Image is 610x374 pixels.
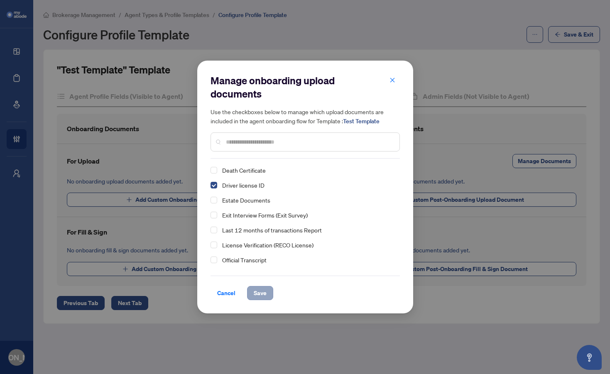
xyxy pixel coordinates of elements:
[219,210,395,220] span: Exit Interview Forms (Exit Survey)
[211,257,217,263] span: Select Official Transcript
[211,227,217,233] span: Select Last 12 months of transactions Report
[577,345,602,370] button: Open asap
[254,286,267,300] span: Save
[219,180,395,190] span: Driver license ID
[211,167,217,174] span: Select Death Certificate
[343,117,380,125] span: Test Template
[222,181,265,189] span: Driver license ID
[219,165,395,175] span: Death Certificate
[219,225,395,235] span: Last 12 months of transactions Report
[219,255,395,265] span: Official Transcript
[219,195,395,205] span: Estate Documents
[217,286,235,300] span: Cancel
[222,241,314,249] span: License Verification (RECO License)
[390,77,395,83] span: close
[247,286,273,300] button: Save
[222,211,308,219] span: Exit Interview Forms (Exit Survey)
[222,226,322,234] span: Last 12 months of transactions Report
[222,196,270,204] span: Estate Documents
[222,166,266,174] span: Death Certificate
[211,242,217,248] span: Select License Verification (RECO License)
[211,182,217,188] span: Select Driver license ID
[211,107,400,126] h5: Use the checkboxes below to manage which upload documents are included in the agent onboarding fl...
[211,286,242,300] button: Cancel
[211,197,217,203] span: Select Estate Documents
[211,212,217,218] span: Select Exit Interview Forms (Exit Survey)
[222,256,267,264] span: Official Transcript
[211,74,400,100] h2: Manage onboarding upload documents
[219,240,395,250] span: License Verification (RECO License)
